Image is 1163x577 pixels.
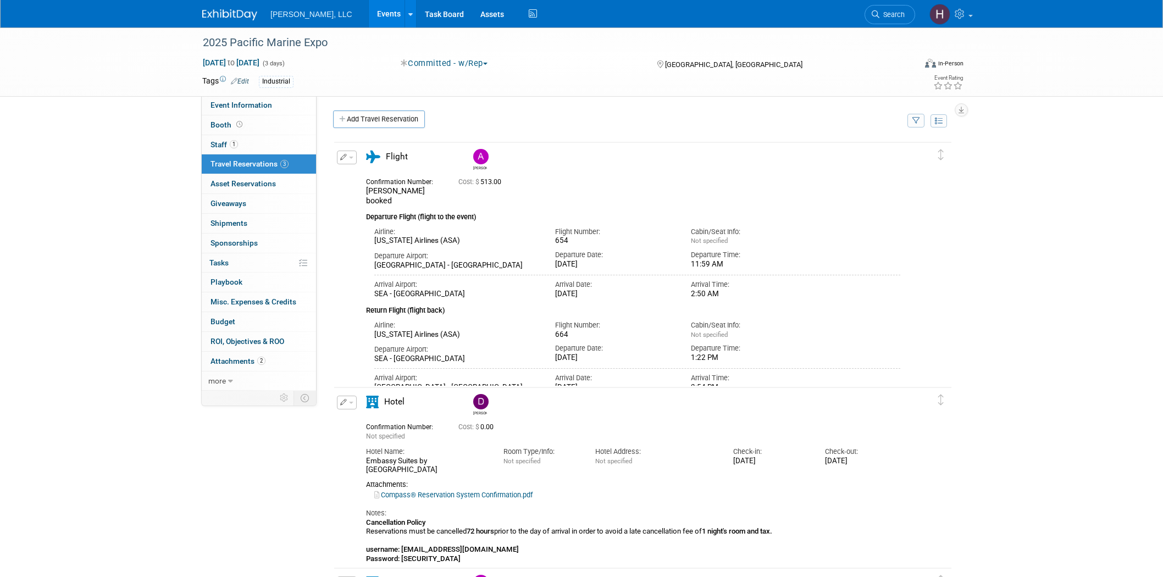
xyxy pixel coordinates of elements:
[234,120,245,129] span: Booth not reserved yet
[226,58,236,67] span: to
[374,330,539,340] div: [US_STATE] Airlines (ASA)
[333,110,425,128] a: Add Travel Reservation
[503,457,540,465] span: Not specified
[262,60,285,67] span: (3 days)
[366,554,461,563] b: Password: [SECURITY_DATA]
[280,160,289,168] span: 3
[202,312,316,331] a: Budget
[230,140,238,148] span: 1
[458,178,506,186] span: 513.00
[366,447,487,457] div: Hotel Name:
[202,292,316,312] a: Misc. Expenses & Credits
[366,545,519,553] b: username: [EMAIL_ADDRESS][DOMAIN_NAME]
[733,447,808,457] div: Check-in:
[374,236,539,246] div: [US_STATE] Airlines (ASA)
[938,395,944,406] i: Click and drag to move item
[366,151,380,163] i: Flight
[555,250,674,260] div: Departure Date:
[458,178,480,186] span: Cost: $
[555,236,674,246] div: 654
[366,420,442,431] div: Confirmation Number:
[467,527,494,535] b: 72 hours
[470,394,490,415] div: Drew Vollbrecht
[925,59,936,68] img: Format-Inperson.png
[211,297,296,306] span: Misc. Expenses & Credits
[702,527,772,535] b: 1 night's room and tax.
[366,518,900,563] div: Reservations must be cancelled prior to the day of arrival in order to avoid a late cancellation ...
[938,59,963,68] div: In-Person
[691,237,728,245] span: Not specified
[473,149,489,164] img: Alexius Emejom
[211,120,245,129] span: Booth
[366,480,900,489] div: Attachments:
[691,331,728,339] span: Not specified
[257,357,265,365] span: 2
[211,159,289,168] span: Travel Reservations
[555,343,674,353] div: Departure Date:
[211,317,235,326] span: Budget
[555,227,674,237] div: Flight Number:
[374,491,533,499] a: Compass® Reservation System Confirmation.pdf
[209,258,229,267] span: Tasks
[374,280,539,290] div: Arrival Airport:
[733,457,808,466] div: [DATE]
[691,250,810,260] div: Departure Time:
[202,115,316,135] a: Booth
[691,227,810,237] div: Cabin/Seat Info:
[879,10,905,19] span: Search
[691,373,810,383] div: Arrival Time:
[555,260,674,269] div: [DATE]
[202,75,249,88] td: Tags
[912,118,920,125] i: Filter by Traveler
[473,394,489,409] img: Drew Vollbrecht
[555,383,674,392] div: [DATE]
[202,273,316,292] a: Playbook
[202,332,316,351] a: ROI, Objectives & ROO
[366,457,487,475] div: Embassy Suites by [GEOGRAPHIC_DATA]
[933,75,963,81] div: Event Rating
[275,391,294,405] td: Personalize Event Tab Strip
[202,214,316,233] a: Shipments
[374,383,539,392] div: [GEOGRAPHIC_DATA] - [GEOGRAPHIC_DATA]
[384,397,405,407] span: Hotel
[825,447,900,457] div: Check-out:
[366,299,900,316] div: Return Flight (flight back)
[374,373,539,383] div: Arrival Airport:
[555,280,674,290] div: Arrival Date:
[850,57,963,74] div: Event Format
[202,352,316,371] a: Attachments2
[595,457,632,465] span: Not specified
[202,154,316,174] a: Travel Reservations3
[366,206,900,223] div: Departure Flight (flight to the event)
[366,508,900,518] div: Notes:
[374,354,539,364] div: SEA - [GEOGRAPHIC_DATA]
[202,9,257,20] img: ExhibitDay
[202,253,316,273] a: Tasks
[503,447,579,457] div: Room Type/Info:
[825,457,900,466] div: [DATE]
[691,290,810,299] div: 2:50 AM
[470,149,490,170] div: Alexius Emejom
[202,58,260,68] span: [DATE] [DATE]
[211,219,247,228] span: Shipments
[366,432,405,440] span: Not specified
[555,320,674,330] div: Flight Number:
[294,391,317,405] td: Toggle Event Tabs
[211,199,246,208] span: Giveaways
[374,345,539,354] div: Departure Airport:
[202,96,316,115] a: Event Information
[691,383,810,392] div: 3:54 PM
[211,140,238,149] span: Staff
[595,447,716,457] div: Hotel Address:
[270,10,352,19] span: [PERSON_NAME], LLC
[386,152,408,162] span: Flight
[555,353,674,363] div: [DATE]
[691,353,810,363] div: 1:22 PM
[374,251,539,261] div: Departure Airport:
[473,164,487,170] div: Alexius Emejom
[211,337,284,346] span: ROI, Objectives & ROO
[865,5,915,24] a: Search
[938,149,944,160] i: Click and drag to move item
[691,343,810,353] div: Departure Time:
[211,101,272,109] span: Event Information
